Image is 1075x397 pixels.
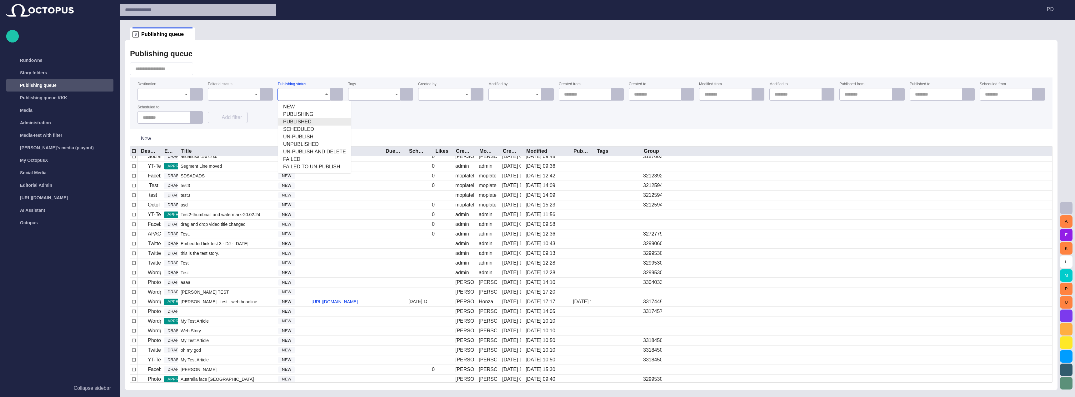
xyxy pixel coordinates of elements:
[643,356,662,363] div: 3318450302
[392,90,401,99] button: Open
[479,279,497,286] div: Varga
[432,366,435,373] div: 0
[278,231,295,237] span: NEW
[502,308,521,315] div: 4/28 14:05
[455,318,474,325] div: Petrak
[432,211,435,218] div: 0
[455,182,474,189] div: moplatek
[164,192,185,199] span: DRAFT
[502,289,521,295] div: 4/22 17:20
[455,347,474,354] div: Petrak
[181,231,190,237] span: Test.
[526,260,555,266] div: 10/24/2024 12:28
[20,182,52,188] p: Editorial Admin
[148,201,170,209] p: OctoTest3
[164,183,185,189] span: DRAFT
[182,90,191,99] button: Open
[455,221,469,228] div: admin
[526,182,555,189] div: 1/4/2024 14:09
[839,82,864,87] label: Published from
[164,328,185,334] span: DRAFT
[148,298,192,305] p: Wordpress Reunion
[455,308,474,315] div: Petrak
[526,192,555,199] div: 1/4/2024 14:09
[910,82,930,87] label: Published to
[479,231,492,237] div: admin
[148,259,177,267] p: Twitter-APAC
[278,328,295,334] span: NEW
[148,288,192,296] p: Wordpress Reunion
[74,385,111,392] p: Collapse sidebar
[502,163,521,170] div: 10/17/2023 09:36
[141,31,184,37] span: Publishing queue
[278,82,306,87] label: Publishing status
[643,308,662,315] div: 3317457502
[6,216,113,229] div: Octopus
[503,148,518,154] div: Created
[573,148,589,154] div: Published
[278,202,295,208] span: NEW
[278,338,295,344] span: NEW
[479,163,492,170] div: admin
[502,347,521,354] div: 5/7 10:50
[283,163,346,171] span: FAILED TO UN-PUBLISH
[181,357,209,363] span: My Test Article
[6,129,113,141] div: Media-test with filter
[20,57,42,63] p: Rundowns
[526,298,555,305] div: 9/2 17:17
[164,260,185,266] span: DRAFT
[479,356,497,363] div: Petrak
[348,82,356,87] label: Tags
[20,145,94,151] p: [PERSON_NAME]'s media (playout)
[408,297,427,306] div: 8/25 15:20
[455,163,469,170] div: admin
[132,31,139,37] p: S
[148,250,177,257] p: Twitter-APAC
[455,356,474,363] div: Petrak
[130,133,162,144] button: New
[502,366,521,373] div: 5/14 15:30
[502,250,521,257] div: 10/24/2024 09:13
[278,367,295,373] span: NEW
[502,182,521,189] div: 1/4/2024 14:09
[533,90,542,99] button: Open
[502,221,521,228] div: 2/29/2024 09:56
[526,240,555,247] div: 10/23/2024 10:43
[148,356,172,364] p: YT-Test-DJ
[148,153,235,160] p: Social update 2023(Octo social update)
[643,376,662,383] div: 3299530803
[164,202,185,208] span: DRAFT
[502,192,521,199] div: 1/4/2024 14:09
[502,240,521,247] div: 10/23/2024 10:43
[526,356,555,363] div: 5/7 10:50
[148,172,170,180] p: Facebook
[181,148,192,154] div: Title
[502,211,521,218] div: 2/20/2024 11:56
[278,318,295,325] span: NEW
[278,299,295,305] span: NEW
[148,269,192,276] p: Wordpress Reunion
[278,347,295,354] span: NEW
[164,280,185,286] span: DRAFT
[20,107,32,113] p: Media
[479,298,493,305] div: Honza
[455,250,469,257] div: admin
[526,211,555,218] div: 2/20/2024 11:56
[278,280,295,286] span: NEW
[181,153,217,160] span: asdasdsa czx czxc
[526,327,555,334] div: 5/7 10:10
[629,82,646,87] label: Created to
[455,192,474,199] div: moplatek
[502,231,521,237] div: 8/26/2024 12:36
[479,211,492,218] div: admin
[164,231,185,237] span: DRAFT
[526,279,555,286] div: 11/26/2024 14:10
[526,250,555,257] div: 10/24/2024 09:13
[149,182,158,189] p: Test
[278,270,295,276] span: NEW
[148,240,177,247] p: Twitter-APAC
[181,328,201,334] span: Web Story
[479,172,497,179] div: moplatek
[479,376,497,383] div: Petrak
[164,241,185,247] span: DRAFT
